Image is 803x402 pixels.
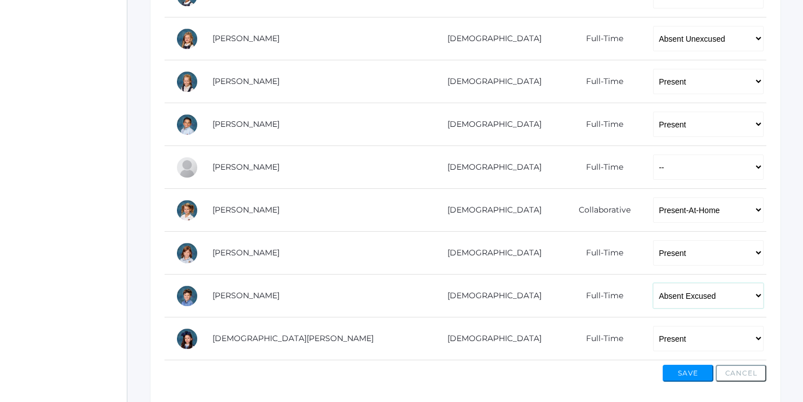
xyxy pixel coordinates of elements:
[212,76,280,86] a: [PERSON_NAME]
[559,275,642,317] td: Full-Time
[422,103,558,146] td: [DEMOGRAPHIC_DATA]
[422,17,558,60] td: [DEMOGRAPHIC_DATA]
[559,103,642,146] td: Full-Time
[559,17,642,60] td: Full-Time
[176,199,198,222] div: Kiana Taylor
[716,365,766,382] button: Cancel
[176,156,198,179] div: Oliver Smith
[559,60,642,103] td: Full-Time
[212,162,280,172] a: [PERSON_NAME]
[559,232,642,275] td: Full-Time
[559,189,642,232] td: Collaborative
[559,317,642,360] td: Full-Time
[176,242,198,264] div: Chloe Vick
[176,70,198,93] div: Hazel Porter
[422,232,558,275] td: [DEMOGRAPHIC_DATA]
[559,146,642,189] td: Full-Time
[176,28,198,50] div: Gracelyn Lavallee
[212,205,280,215] a: [PERSON_NAME]
[176,285,198,307] div: Liam Woodruff
[663,365,713,382] button: Save
[212,333,374,343] a: [DEMOGRAPHIC_DATA][PERSON_NAME]
[422,60,558,103] td: [DEMOGRAPHIC_DATA]
[422,275,558,317] td: [DEMOGRAPHIC_DATA]
[212,290,280,301] a: [PERSON_NAME]
[212,33,280,43] a: [PERSON_NAME]
[176,328,198,350] div: Allison Yepiskoposyan
[212,248,280,258] a: [PERSON_NAME]
[422,189,558,232] td: [DEMOGRAPHIC_DATA]
[422,317,558,360] td: [DEMOGRAPHIC_DATA]
[212,119,280,129] a: [PERSON_NAME]
[422,146,558,189] td: [DEMOGRAPHIC_DATA]
[176,113,198,136] div: Noah Rosas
